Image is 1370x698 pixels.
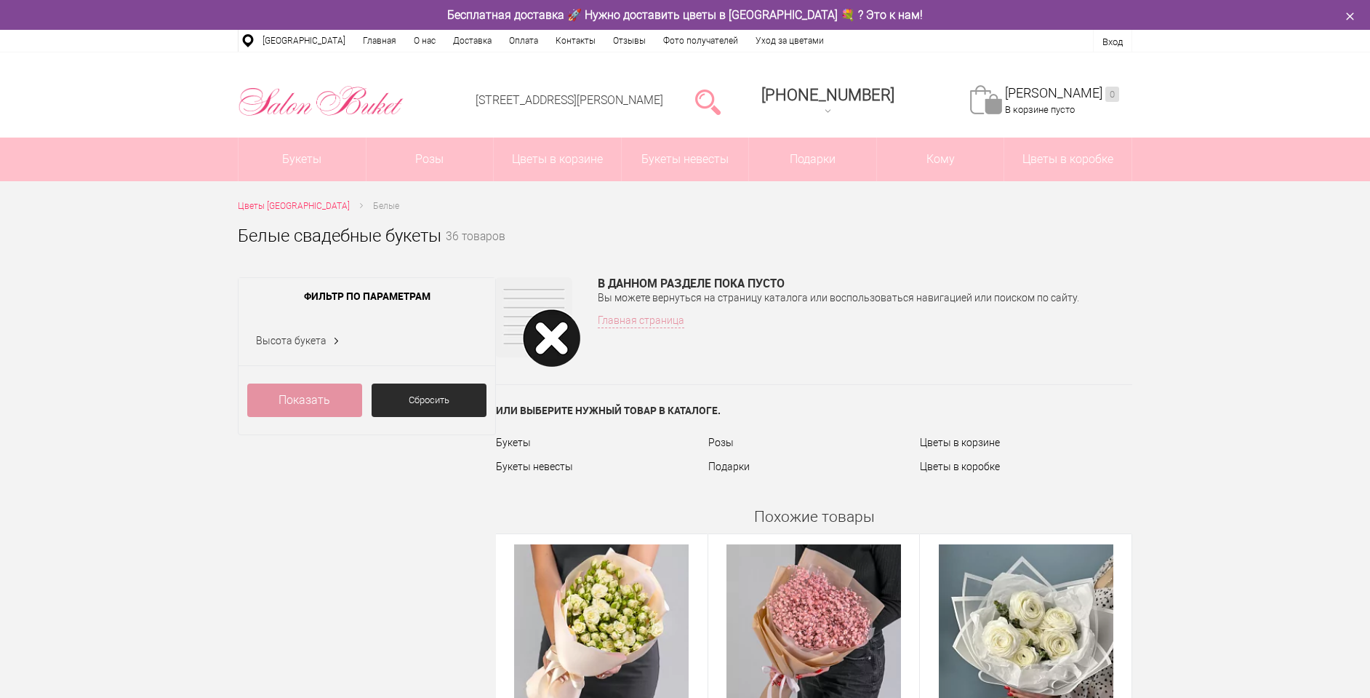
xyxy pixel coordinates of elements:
[476,93,663,107] a: [STREET_ADDRESS][PERSON_NAME]
[496,461,573,472] a: Букеты невесты
[496,290,1132,306] p: Вы можете вернуться на страницу каталога или воспользоваться навигацией или поиском по сайту.
[254,30,354,52] a: [GEOGRAPHIC_DATA]
[494,138,621,181] a: Цветы в корзине
[920,461,1000,472] a: Цветы в коробке
[496,437,531,448] a: Букеты
[877,138,1004,181] span: Кому
[256,335,327,346] span: Высота букета
[405,30,444,52] a: О нас
[238,199,350,214] a: Цветы [GEOGRAPHIC_DATA]
[749,138,876,181] a: Подарки
[366,138,494,181] a: Розы
[444,30,500,52] a: Доставка
[920,437,1000,448] a: Цветы в корзине
[500,30,547,52] a: Оплата
[1004,138,1131,181] a: Цветы в коробке
[238,223,441,249] h1: Белые свадебные букеты
[708,437,734,448] a: Розы
[227,7,1143,23] div: Бесплатная доставка 🚀 Нужно доставить цветы в [GEOGRAPHIC_DATA] 💐 ? Это к нам!
[604,30,654,52] a: Отзывы
[1005,85,1119,102] a: [PERSON_NAME]
[496,508,1132,526] h4: Похожие товары
[496,277,580,367] img: В данном разделе пока пусто
[1005,104,1075,115] span: В корзине пусто
[1102,36,1123,47] a: Вход
[598,314,684,328] a: Главная страница
[761,86,894,104] span: [PHONE_NUMBER]
[1105,87,1119,102] ins: 0
[496,402,1132,418] div: Или выберите нужный товар в каталоге.
[373,201,399,211] span: Белые
[446,231,505,266] small: 36 товаров
[622,138,749,181] a: Букеты невесты
[372,384,486,417] a: Сбросить
[354,30,405,52] a: Главная
[747,30,833,52] a: Уход за цветами
[247,384,362,417] a: Показать
[239,278,495,314] span: Фильтр по параметрам
[654,30,747,52] a: Фото получателей
[239,138,366,181] a: Букеты
[238,201,350,211] span: Цветы [GEOGRAPHIC_DATA]
[547,30,604,52] a: Контакты
[496,277,1132,290] h3: В данном разделе пока пусто
[753,81,903,122] a: [PHONE_NUMBER]
[708,461,750,472] a: Подарки
[238,82,404,120] img: Цветы Нижний Новгород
